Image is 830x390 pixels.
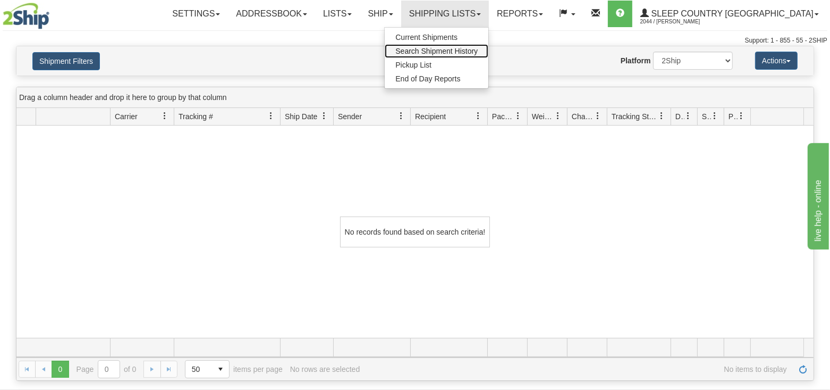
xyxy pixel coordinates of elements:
[338,111,362,122] span: Sender
[395,74,460,83] span: End of Day Reports
[806,140,829,249] iframe: chat widget
[77,360,137,378] span: Page of 0
[469,107,487,125] a: Recipient filter column settings
[589,107,607,125] a: Charge filter column settings
[640,16,720,27] span: 2044 / [PERSON_NAME]
[192,364,206,375] span: 50
[395,61,431,69] span: Pickup List
[385,58,488,72] a: Pickup List
[509,107,527,125] a: Packages filter column settings
[415,111,446,122] span: Recipient
[395,33,458,42] span: Current Shipments
[549,107,567,125] a: Weight filter column settings
[185,360,283,378] span: items per page
[706,107,724,125] a: Shipment Issues filter column settings
[649,9,814,18] span: Sleep Country [GEOGRAPHIC_DATA]
[395,47,478,55] span: Search Shipment History
[340,217,490,247] div: No records found based on search criteria!
[315,1,360,27] a: Lists
[755,52,798,70] button: Actions
[367,365,787,374] span: No items to display
[385,72,488,86] a: End of Day Reports
[653,107,671,125] a: Tracking Status filter column settings
[492,111,514,122] span: Packages
[532,111,554,122] span: Weight
[3,3,49,29] img: logo2044.jpg
[621,55,651,66] label: Platform
[285,111,317,122] span: Ship Date
[156,107,174,125] a: Carrier filter column settings
[679,107,697,125] a: Delivery Status filter column settings
[228,1,315,27] a: Addressbook
[360,1,401,27] a: Ship
[632,1,827,27] a: Sleep Country [GEOGRAPHIC_DATA] 2044 / [PERSON_NAME]
[401,1,489,27] a: Shipping lists
[52,361,69,378] span: Page 0
[732,107,750,125] a: Pickup Status filter column settings
[32,52,100,70] button: Shipment Filters
[212,361,229,378] span: select
[315,107,333,125] a: Ship Date filter column settings
[290,365,360,374] div: No rows are selected
[392,107,410,125] a: Sender filter column settings
[729,111,738,122] span: Pickup Status
[8,6,98,19] div: live help - online
[572,111,594,122] span: Charge
[675,111,684,122] span: Delivery Status
[612,111,658,122] span: Tracking Status
[489,1,551,27] a: Reports
[16,87,814,108] div: grid grouping header
[3,36,827,45] div: Support: 1 - 855 - 55 - 2SHIP
[179,111,213,122] span: Tracking #
[702,111,711,122] span: Shipment Issues
[115,111,138,122] span: Carrier
[164,1,228,27] a: Settings
[262,107,280,125] a: Tracking # filter column settings
[385,30,488,44] a: Current Shipments
[385,44,488,58] a: Search Shipment History
[185,360,230,378] span: Page sizes drop down
[794,361,811,378] a: Refresh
